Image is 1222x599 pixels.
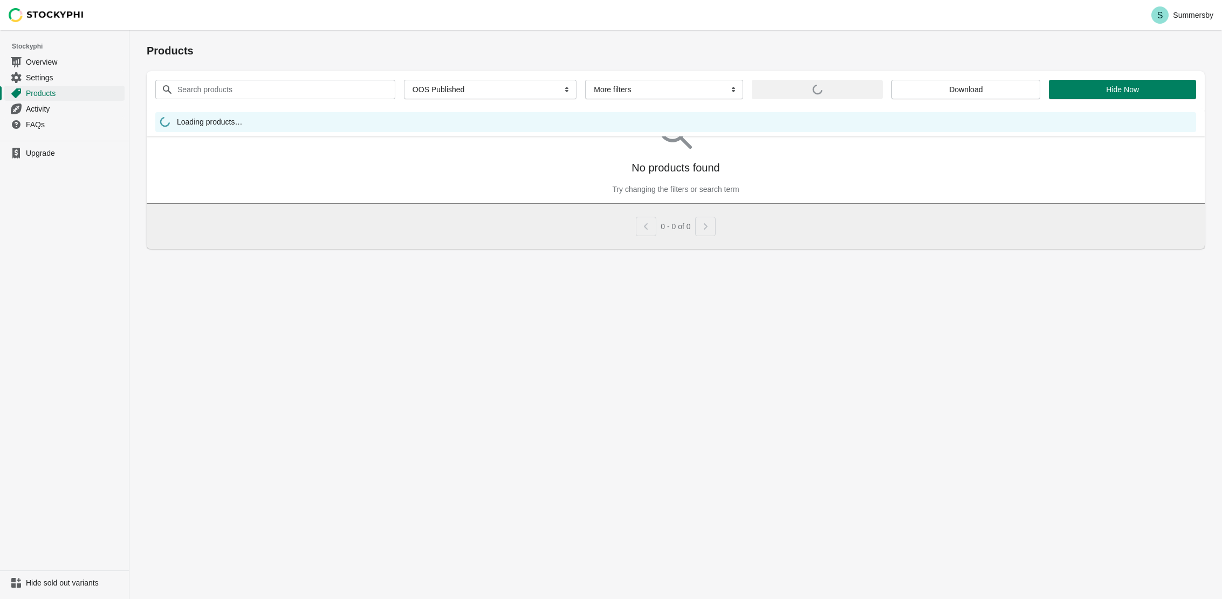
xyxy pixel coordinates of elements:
[4,54,125,70] a: Overview
[891,80,1040,99] button: Download
[4,116,125,132] a: FAQs
[26,577,122,588] span: Hide sold out variants
[12,41,129,52] span: Stockyphi
[1173,11,1213,19] p: Summersby
[177,116,242,130] span: Loading products…
[26,88,122,99] span: Products
[4,70,125,85] a: Settings
[1049,80,1196,99] button: Hide Now
[1151,6,1169,24] span: Avatar with initials S
[177,80,376,99] input: Search products
[612,184,739,195] p: Try changing the filters or search term
[661,222,690,231] span: 0 - 0 of 0
[636,212,715,236] nav: Pagination
[1106,85,1139,94] span: Hide Now
[9,8,84,22] img: Stockyphi
[4,575,125,590] a: Hide sold out variants
[1147,4,1218,26] button: Avatar with initials SSummersby
[4,146,125,161] a: Upgrade
[631,160,719,175] p: No products found
[4,85,125,101] a: Products
[147,43,1205,58] h1: Products
[4,101,125,116] a: Activity
[949,85,983,94] span: Download
[26,57,122,67] span: Overview
[26,119,122,130] span: FAQs
[26,72,122,83] span: Settings
[26,104,122,114] span: Activity
[1157,11,1163,20] text: S
[26,148,122,159] span: Upgrade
